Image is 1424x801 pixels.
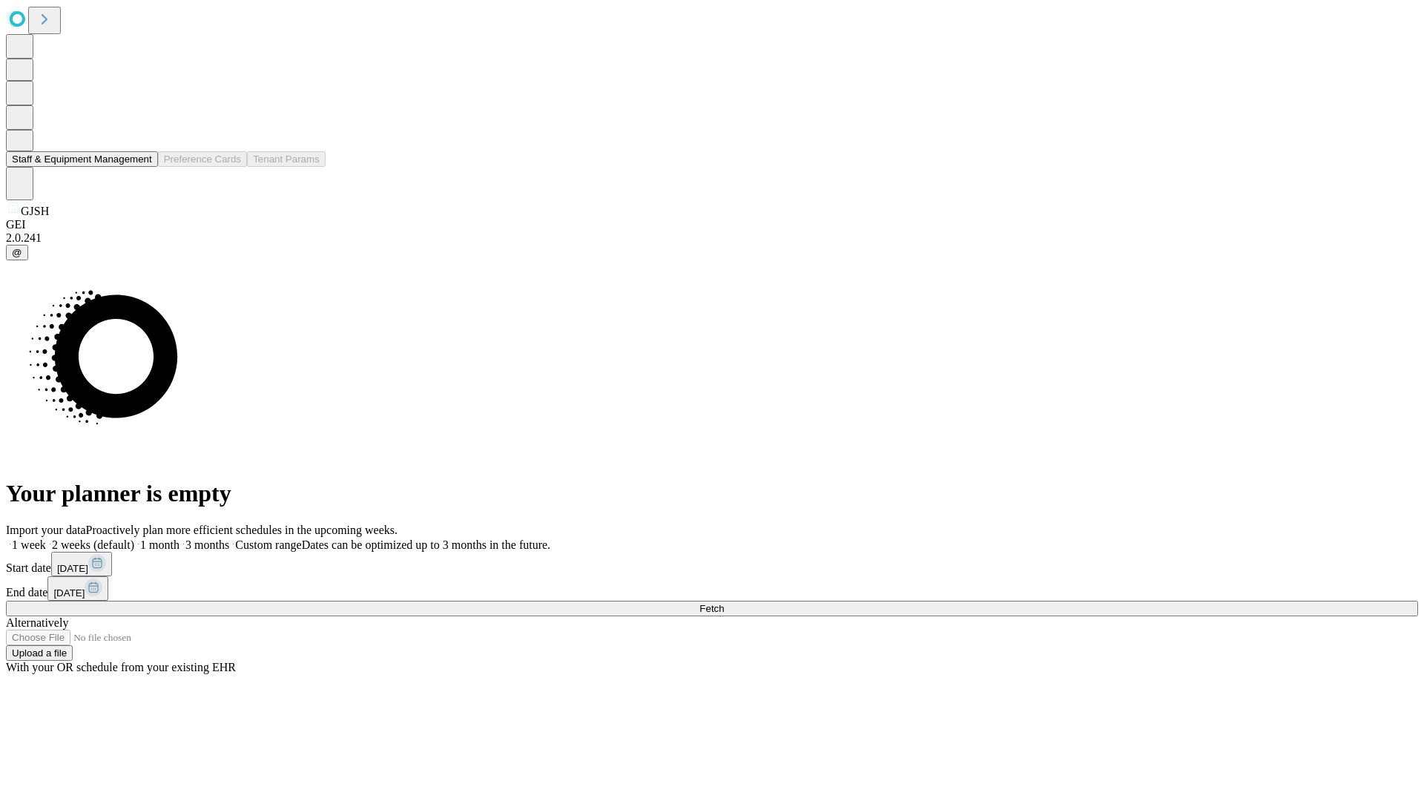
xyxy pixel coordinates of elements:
div: Start date [6,552,1418,576]
h1: Your planner is empty [6,480,1418,507]
button: Preference Cards [158,151,247,167]
div: GEI [6,218,1418,231]
span: 1 week [12,538,46,551]
button: Staff & Equipment Management [6,151,158,167]
span: Custom range [235,538,301,551]
span: Fetch [699,603,724,614]
button: Fetch [6,601,1418,616]
div: End date [6,576,1418,601]
span: Proactively plan more efficient schedules in the upcoming weeks. [86,524,398,536]
button: [DATE] [47,576,108,601]
span: Dates can be optimized up to 3 months in the future. [302,538,550,551]
span: 3 months [185,538,229,551]
button: Tenant Params [247,151,326,167]
button: Upload a file [6,645,73,661]
button: [DATE] [51,552,112,576]
span: Import your data [6,524,86,536]
button: @ [6,245,28,260]
span: [DATE] [53,587,85,599]
span: Alternatively [6,616,68,629]
span: 2 weeks (default) [52,538,134,551]
span: [DATE] [57,563,88,574]
span: GJSH [21,205,49,217]
span: 1 month [140,538,179,551]
span: @ [12,247,22,258]
div: 2.0.241 [6,231,1418,245]
span: With your OR schedule from your existing EHR [6,661,236,673]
